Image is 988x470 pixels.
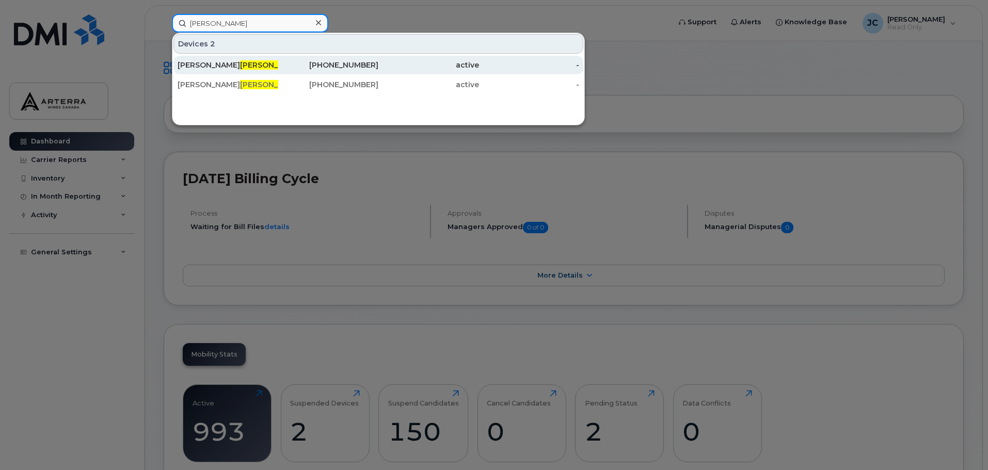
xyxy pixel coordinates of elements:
div: - [479,60,580,70]
div: [PERSON_NAME] [178,60,278,70]
div: [PHONE_NUMBER] [278,79,379,90]
a: [PERSON_NAME][PERSON_NAME][PHONE_NUMBER]active- [173,56,583,74]
div: [PHONE_NUMBER] [278,60,379,70]
span: [PERSON_NAME] [240,80,302,89]
a: [PERSON_NAME][PERSON_NAME][PHONE_NUMBER]active- [173,75,583,94]
div: Devices [173,34,583,54]
div: active [378,79,479,90]
span: 2 [210,39,215,49]
div: active [378,60,479,70]
span: [PERSON_NAME] [240,60,302,70]
div: [PERSON_NAME] [178,79,278,90]
div: - [479,79,580,90]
